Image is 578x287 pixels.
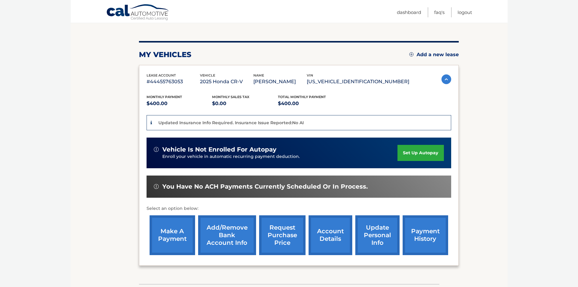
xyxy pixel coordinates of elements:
[434,7,444,17] a: FAQ's
[403,215,448,255] a: payment history
[150,215,195,255] a: make a payment
[198,215,256,255] a: Add/Remove bank account info
[309,215,352,255] a: account details
[212,95,249,99] span: Monthly sales Tax
[278,95,326,99] span: Total Monthly Payment
[307,77,409,86] p: [US_VEHICLE_IDENTIFICATION_NUMBER]
[355,215,400,255] a: update personal info
[147,99,212,108] p: $400.00
[106,4,170,22] a: Cal Automotive
[147,95,182,99] span: Monthly Payment
[458,7,472,17] a: Logout
[162,153,398,160] p: Enroll your vehicle in automatic recurring payment deduction.
[147,73,176,77] span: lease account
[200,77,253,86] p: 2025 Honda CR-V
[409,52,414,56] img: add.svg
[147,77,200,86] p: #44455763053
[158,120,304,125] p: Updated Insurance Info Required. Insurance Issue Reported:No AI
[147,205,451,212] p: Select an option below:
[397,145,444,161] a: set up autopay
[200,73,215,77] span: vehicle
[162,146,276,153] span: vehicle is not enrolled for autopay
[154,184,159,189] img: alert-white.svg
[409,52,459,58] a: Add a new lease
[162,183,368,190] span: You have no ACH payments currently scheduled or in process.
[253,73,264,77] span: name
[397,7,421,17] a: Dashboard
[139,50,191,59] h2: my vehicles
[278,99,344,108] p: $400.00
[307,73,313,77] span: vin
[212,99,278,108] p: $0.00
[441,74,451,84] img: accordion-active.svg
[259,215,306,255] a: request purchase price
[253,77,307,86] p: [PERSON_NAME]
[154,147,159,152] img: alert-white.svg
